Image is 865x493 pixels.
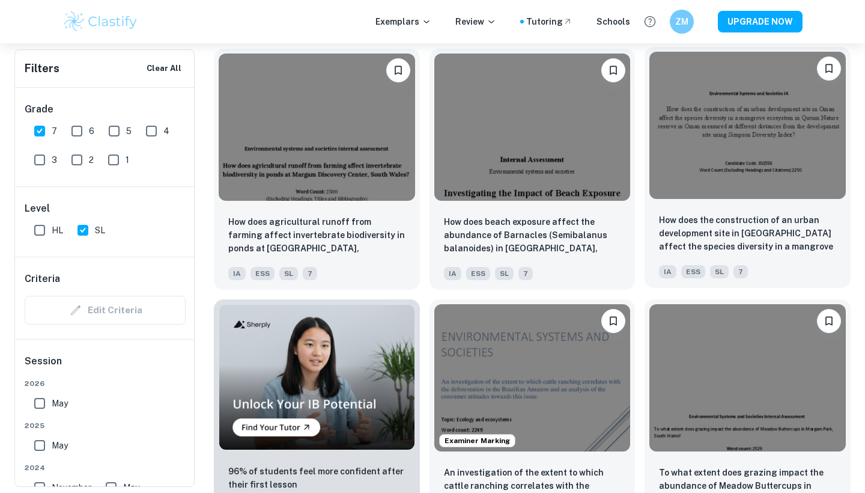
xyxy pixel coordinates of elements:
[718,11,803,32] button: UPGRADE NOW
[495,267,514,280] span: SL
[645,49,851,290] a: BookmarkHow does the construction of an urban development site in Oman affect the species diversi...
[659,265,676,278] span: IA
[89,124,94,138] span: 6
[214,49,420,290] a: BookmarkHow does agricultural runoff from farming affect invertebrate biodiversity in ponds at Ma...
[52,224,63,237] span: HL
[601,58,625,82] button: Bookmark
[279,267,298,280] span: SL
[25,296,186,325] div: Criteria filters are unavailable when searching by topic
[649,304,846,452] img: ESS IA example thumbnail: To what extent does grazing impact the a
[434,54,631,201] img: ESS IA example thumbnail: How does beach exposure affect the abund
[640,11,660,32] button: Help and Feedback
[675,15,689,28] h6: ZM
[228,267,246,280] span: IA
[455,15,496,28] p: Review
[228,465,405,491] p: 96% of students feel more confident after their first lesson
[25,60,59,77] h6: Filters
[817,309,841,333] button: Bookmark
[440,435,515,446] span: Examiner Marking
[219,304,415,450] img: Thumbnail
[25,272,60,286] h6: Criteria
[52,124,57,138] span: 7
[386,58,410,82] button: Bookmark
[681,265,705,278] span: ESS
[25,354,186,378] h6: Session
[434,304,631,452] img: ESS IA example thumbnail: An investigation of the extent to which
[375,15,431,28] p: Exemplars
[596,15,630,28] a: Schools
[710,265,729,278] span: SL
[52,153,57,167] span: 3
[526,15,572,28] a: Tutoring
[95,224,105,237] span: SL
[25,201,186,216] h6: Level
[25,420,186,431] span: 2025
[25,462,186,473] span: 2024
[659,213,836,254] p: How does the construction of an urban development site in Oman affect the species diversity in a ...
[429,49,636,290] a: BookmarkHow does beach exposure affect the abundance of Barnacles (Semibalanus balanoides) in Dal...
[466,267,490,280] span: ESS
[250,267,275,280] span: ESS
[228,215,405,256] p: How does agricultural runoff from farming affect invertebrate biodiversity in ponds at Margam Dis...
[733,265,748,278] span: 7
[52,397,68,410] span: May
[126,124,132,138] span: 5
[817,57,841,81] button: Bookmark
[518,267,533,280] span: 7
[670,10,694,34] button: ZM
[163,124,169,138] span: 4
[144,60,184,78] button: Clear All
[25,378,186,389] span: 2026
[52,439,68,452] span: May
[303,267,317,280] span: 7
[649,52,846,199] img: ESS IA example thumbnail: How does the construction of an urban de
[89,153,94,167] span: 2
[62,10,139,34] img: Clastify logo
[444,267,461,280] span: IA
[444,215,621,256] p: How does beach exposure affect the abundance of Barnacles (Semibalanus balanoides) in Dale, Wales?
[25,102,186,117] h6: Grade
[126,153,129,167] span: 1
[601,309,625,333] button: Bookmark
[219,54,415,201] img: ESS IA example thumbnail: How does agricultural runoff from farmin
